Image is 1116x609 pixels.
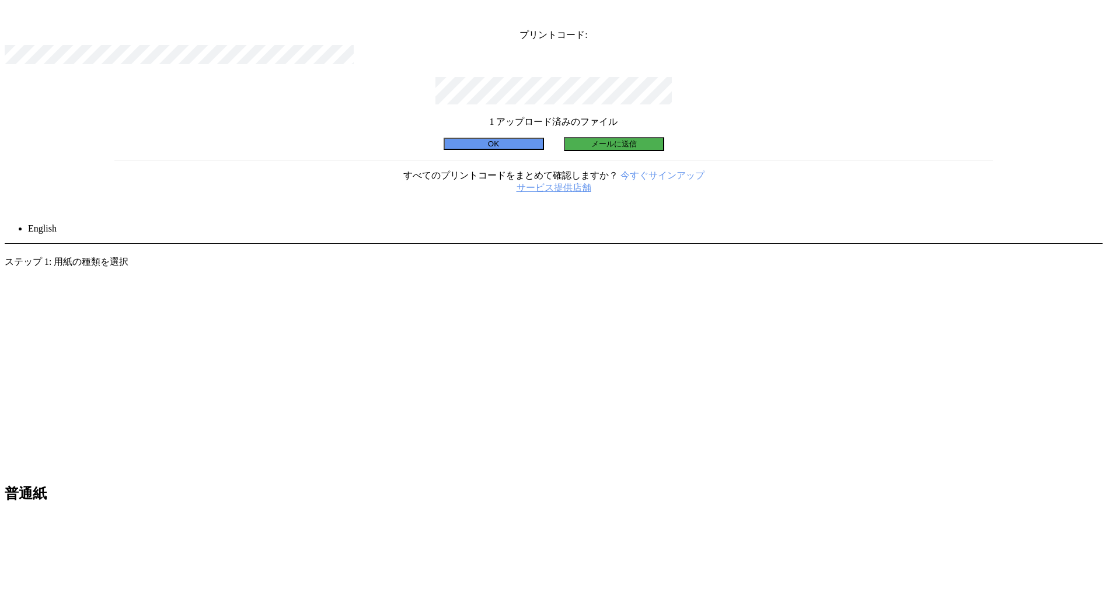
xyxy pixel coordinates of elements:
a: サービス提供店舗 [517,183,591,192]
button: OK [444,138,544,150]
h2: 普通紙 [5,484,1103,503]
button: メールに送信 [564,137,664,151]
span: すべてのプリントコードをまとめて確認しますか？ [403,170,618,180]
a: 今すぐサインアップ [620,170,705,180]
span: 1 アップロード済みのファイル [489,117,618,127]
span: ステップ 1: 用紙の種類を選択 [5,257,128,267]
a: 戻る [5,244,23,254]
a: English [28,223,57,233]
span: プリントコード: [519,30,587,40]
